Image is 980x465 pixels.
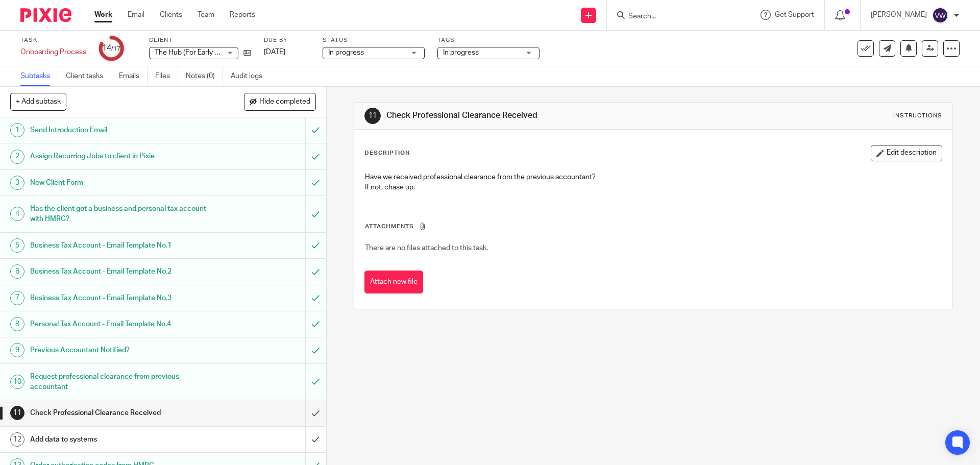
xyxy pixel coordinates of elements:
[10,317,24,331] div: 8
[155,49,300,56] span: The Hub (For Early Years and Families) Limited
[30,149,207,164] h1: Assign Recurring Jobs to client in Pixie
[10,207,24,221] div: 4
[149,36,251,44] label: Client
[20,66,58,86] a: Subtasks
[160,10,182,20] a: Clients
[932,7,948,23] img: svg%3E
[230,10,255,20] a: Reports
[10,93,66,110] button: + Add subtask
[186,66,223,86] a: Notes (0)
[66,66,111,86] a: Client tasks
[30,290,207,306] h1: Business Tax Account - Email Template No.3
[30,123,207,138] h1: Send Introduction Email
[10,264,24,279] div: 6
[437,36,540,44] label: Tags
[10,176,24,190] div: 3
[244,93,316,110] button: Hide completed
[102,42,120,54] div: 14
[155,66,178,86] a: Files
[364,108,381,124] div: 11
[10,432,24,447] div: 12
[20,36,86,44] label: Task
[30,369,207,395] h1: Request professional clearance from previous accountant
[365,182,941,192] p: If not, chase up.
[119,66,148,86] a: Emails
[10,375,24,389] div: 10
[94,10,112,20] a: Work
[128,10,144,20] a: Email
[20,47,86,57] div: Onboarding Process
[264,36,310,44] label: Due by
[365,224,414,229] span: Attachments
[365,244,488,252] span: There are no files attached to this task.
[264,48,285,56] span: [DATE]
[259,98,310,106] span: Hide completed
[871,10,927,20] p: [PERSON_NAME]
[30,264,207,279] h1: Business Tax Account - Email Template No.2
[30,238,207,253] h1: Business Tax Account - Email Template No.1
[10,123,24,137] div: 1
[10,343,24,357] div: 9
[443,49,479,56] span: In progress
[364,149,410,157] p: Description
[30,342,207,358] h1: Previous Accountant Notified?
[10,291,24,305] div: 7
[20,8,71,22] img: Pixie
[30,432,207,447] h1: Add data to systems
[231,66,270,86] a: Audit logs
[627,12,719,21] input: Search
[30,405,207,421] h1: Check Professional Clearance Received
[30,175,207,190] h1: New Client Form
[775,11,814,18] span: Get Support
[198,10,214,20] a: Team
[111,46,120,52] small: /17
[365,172,941,182] p: Have we received professional clearance from the previous accountant?
[10,406,24,420] div: 11
[386,110,675,121] h1: Check Professional Clearance Received
[10,238,24,253] div: 5
[30,201,207,227] h1: Has the client got a business and personal tax account with HMRC?
[10,150,24,164] div: 2
[323,36,425,44] label: Status
[328,49,364,56] span: In progress
[364,271,423,293] button: Attach new file
[871,145,942,161] button: Edit description
[30,316,207,332] h1: Personal Tax Account - Email Template No.4
[893,112,942,120] div: Instructions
